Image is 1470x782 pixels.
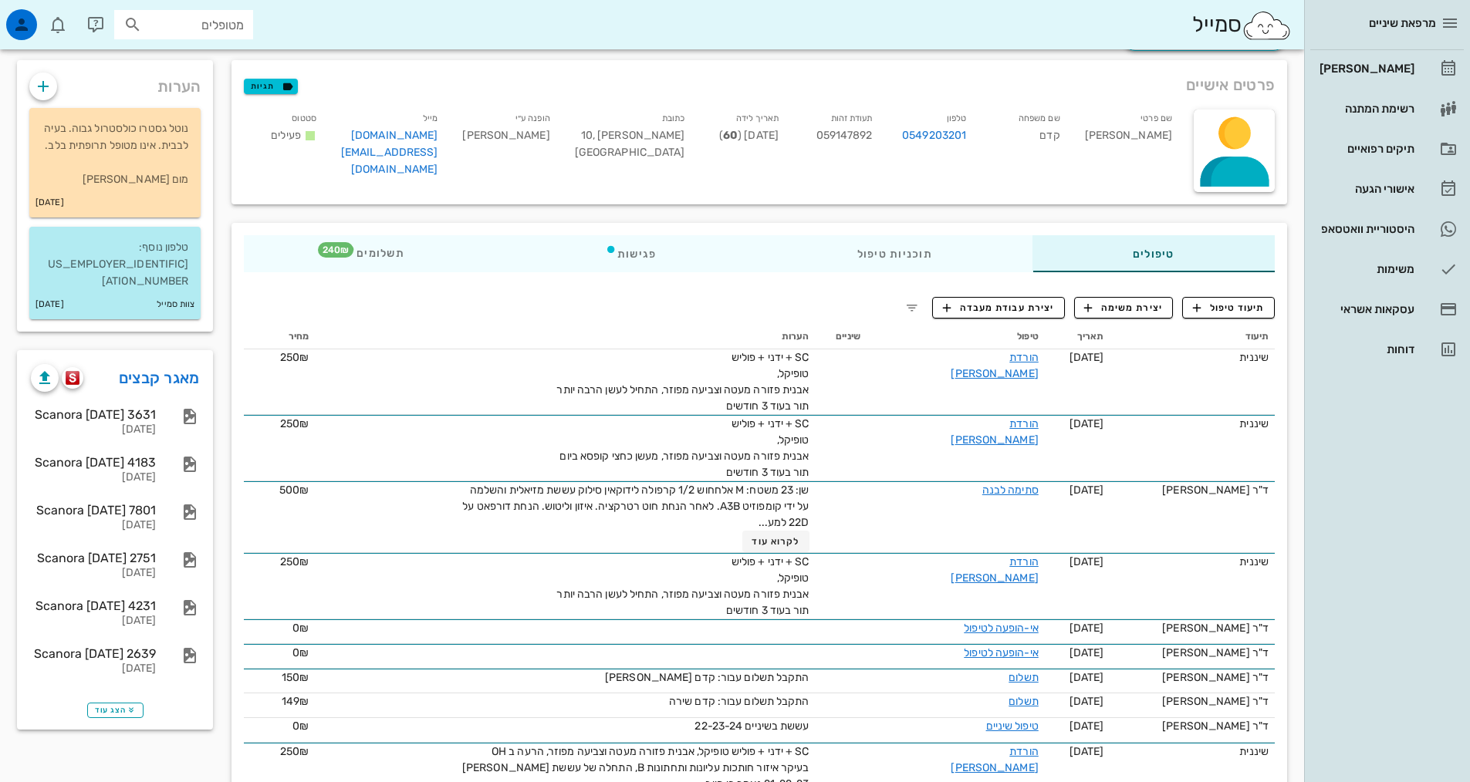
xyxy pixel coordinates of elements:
div: רשימת המתנה [1316,103,1414,115]
button: יצירת עבודת מעבדה [932,297,1064,319]
span: [PERSON_NAME] 10 [581,129,685,142]
span: 250₪ [280,351,309,364]
a: הורדת [PERSON_NAME] [951,351,1038,380]
span: [DATE] [1070,555,1104,568]
div: ד"ר [PERSON_NAME] [1116,693,1269,710]
span: [DATE] [1070,745,1104,758]
div: אישורי הגעה [1316,183,1414,195]
a: הורדת [PERSON_NAME] [951,417,1038,447]
div: סמייל [1192,8,1292,42]
small: סטטוס [292,113,316,123]
th: מחיר [244,325,315,349]
div: [PERSON_NAME] [1316,62,1414,75]
span: תשלומים [344,248,404,259]
a: דוחות [1310,331,1464,368]
div: [DATE] [31,423,156,437]
th: הערות [315,325,815,349]
button: תגיות [244,79,298,94]
a: רשימת המתנה [1310,90,1464,127]
button: scanora logo [62,367,83,389]
a: תיקים רפואיים [1310,130,1464,167]
div: [PERSON_NAME] [1073,106,1184,187]
span: 150₪ [282,671,309,684]
div: Scanora [DATE] 4231 [31,598,156,613]
a: עסקאות אשראי [1310,291,1464,328]
a: תשלום [1009,671,1039,684]
span: 0₪ [292,646,309,659]
span: [DATE] [1070,484,1104,497]
span: תג [46,12,55,22]
div: ד"ר [PERSON_NAME] [1116,645,1269,661]
div: טיפולים [1032,235,1275,272]
span: תיעוד טיפול [1193,301,1265,315]
a: [DOMAIN_NAME][EMAIL_ADDRESS][DOMAIN_NAME] [341,129,438,176]
a: 0549203201 [902,127,966,144]
div: [DATE] [31,662,156,676]
small: שם פרטי [1141,113,1172,123]
th: שיניים [816,325,867,349]
span: 149₪ [282,695,309,708]
span: [DATE] [1070,622,1104,635]
span: [DATE] [1070,695,1104,708]
small: תאריך לידה [736,113,779,123]
span: 059147892 [816,129,873,142]
p: טלפון נוסף: [US_EMPLOYER_IDENTIFICATION_NUMBER] [42,239,188,290]
span: התקבל תשלום עבור: קדם [PERSON_NAME] [605,671,809,684]
span: [DATE] ( ) [719,129,779,142]
span: עששת בשיניים 22-23-24 [694,720,809,733]
span: [GEOGRAPHIC_DATA] [575,146,685,159]
a: תשלום [1009,695,1039,708]
div: שיננית [1116,349,1269,366]
a: אי-הופעה לטיפול [964,622,1039,635]
div: ד"ר [PERSON_NAME] [1116,482,1269,498]
div: קדם [978,106,1073,187]
a: אי-הופעה לטיפול [964,646,1039,659]
button: הצג עוד [87,703,144,718]
span: 250₪ [280,555,309,568]
a: הורדת [PERSON_NAME] [951,555,1038,585]
span: [DATE] [1070,646,1104,659]
small: [DATE] [35,296,64,313]
span: , [593,129,595,142]
div: עסקאות אשראי [1316,303,1414,315]
a: הורדת [PERSON_NAME] [951,745,1038,774]
span: לקרוא עוד [752,536,799,547]
a: [PERSON_NAME] [1310,50,1464,87]
div: Scanora [DATE] 2751 [31,551,156,565]
span: [DATE] [1070,720,1104,733]
div: Scanora [DATE] 7801 [31,503,156,517]
div: [DATE] [31,615,156,628]
img: SmileCloud logo [1242,10,1292,41]
div: [DATE] [31,519,156,532]
a: טיפול שיניים [986,720,1039,733]
div: שיננית [1116,743,1269,760]
span: 0₪ [292,622,309,635]
div: Scanora [DATE] 4183 [31,455,156,470]
small: צוות סמייל [157,296,194,313]
div: ד"ר [PERSON_NAME] [1116,620,1269,636]
div: Scanora [DATE] 2639 [31,646,156,661]
div: [DATE] [31,567,156,580]
div: שיננית [1116,416,1269,432]
span: תג [318,242,353,258]
div: תיקים רפואיים [1316,143,1414,155]
div: דוחות [1316,343,1414,356]
span: התקבל תשלום עבור: קדם שירה [669,695,809,708]
div: ד"ר [PERSON_NAME] [1116,669,1269,686]
span: יצירת משימה [1084,301,1163,315]
small: מייל [423,113,438,123]
small: [DATE] [35,194,64,211]
small: טלפון [947,113,967,123]
span: פרטים אישיים [1186,72,1275,97]
span: הצג עוד [95,706,136,715]
div: ד"ר [PERSON_NAME] [1116,718,1269,734]
span: [DATE] [1070,417,1104,430]
span: 250₪ [280,745,309,758]
div: היסטוריית וואטסאפ [1316,223,1414,235]
div: תוכניות טיפול [757,235,1032,272]
span: מרפאת שיניים [1369,16,1436,30]
small: שם משפחה [1019,113,1060,123]
small: הופנה ע״י [515,113,550,123]
span: 250₪ [280,417,309,430]
button: לקרוא עוד [742,531,809,552]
